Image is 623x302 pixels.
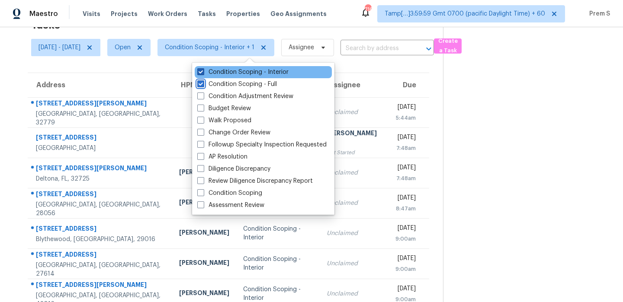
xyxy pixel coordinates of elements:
div: 8:47am [395,204,416,213]
div: [GEOGRAPHIC_DATA] [36,144,165,153]
div: [DATE] [395,163,416,174]
div: [STREET_ADDRESS] [36,190,165,200]
div: [DATE] [395,254,416,265]
button: Open [423,43,435,55]
th: HPM [172,73,236,97]
th: Due [389,73,429,97]
div: Unclaimed [327,108,381,117]
div: [STREET_ADDRESS][PERSON_NAME] [36,99,165,110]
div: Unclaimed [327,168,381,177]
div: Condition Scoping - Interior [243,225,313,242]
div: [DATE] [395,284,416,295]
h2: Tasks [31,21,60,29]
span: Tamp[…]3:59:59 Gmt 0700 (pacific Daylight Time) + 60 [385,10,545,18]
div: Condition Scoping - Interior [243,255,313,272]
span: Condition Scoping - Interior + 1 [165,43,254,52]
span: Open [115,43,131,52]
div: 9:00am [395,235,416,243]
div: [STREET_ADDRESS][PERSON_NAME] [36,280,165,291]
div: [STREET_ADDRESS][PERSON_NAME] [36,164,165,175]
label: Followup Specialty Inspection Requested [197,140,327,149]
div: [DATE] [395,194,416,204]
div: [STREET_ADDRESS] [36,224,165,235]
span: Assignee [289,43,314,52]
label: Walk Proposed [197,116,251,125]
label: Condition Adjustment Review [197,92,293,101]
input: Search by address [340,42,410,55]
th: Assignee [320,73,388,97]
span: Tasks [198,11,216,17]
label: Condition Scoping - Interior [197,68,289,76]
div: [STREET_ADDRESS] [36,133,165,144]
div: Unclaimed [327,229,381,238]
label: AP Resolution [197,153,247,161]
div: [PERSON_NAME] [179,168,229,178]
div: Deltona, FL, 32725 [36,175,165,183]
div: [PERSON_NAME] S [327,129,381,148]
div: [PERSON_NAME] [179,228,229,239]
div: [DATE] [395,103,416,114]
div: Blythewood, [GEOGRAPHIC_DATA], 29016 [36,235,165,244]
span: [DATE] - [DATE] [39,43,80,52]
div: [GEOGRAPHIC_DATA], [GEOGRAPHIC_DATA], 28056 [36,200,165,218]
div: [PERSON_NAME] [179,258,229,269]
div: [DATE] [395,133,416,144]
div: 7:48am [395,144,416,153]
label: Review Diligence Discrepancy Report [197,177,313,185]
span: Properties [226,10,260,18]
span: Maestro [29,10,58,18]
div: 5:44am [395,114,416,122]
label: Condition Scoping - Full [197,80,277,89]
div: [DATE] [395,224,416,235]
div: [GEOGRAPHIC_DATA], [GEOGRAPHIC_DATA], 27614 [36,261,165,278]
div: 7:48am [395,174,416,183]
div: [GEOGRAPHIC_DATA], [GEOGRAPHIC_DATA], 32779 [36,110,165,127]
div: [PERSON_NAME] [179,289,229,299]
div: 9:00am [395,265,416,273]
div: 716 [365,5,371,14]
span: Visits [83,10,100,18]
span: Work Orders [148,10,187,18]
span: Geo Assignments [270,10,327,18]
th: Address [28,73,172,97]
span: Create a Task [438,36,457,56]
button: Create a Task [434,38,462,54]
label: Assessment Review [197,201,264,210]
div: Not Started [327,148,381,157]
label: Budget Review [197,104,251,113]
div: Unclaimed [327,289,381,298]
div: [STREET_ADDRESS] [36,250,165,261]
div: Unclaimed [327,259,381,268]
label: Diligence Discrepancy [197,165,270,173]
div: [PERSON_NAME] [179,198,229,209]
label: Change Order Review [197,128,270,137]
div: Unclaimed [327,199,381,207]
span: Prem S [586,10,610,18]
label: Condition Scoping [197,189,262,197]
span: Projects [111,10,138,18]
